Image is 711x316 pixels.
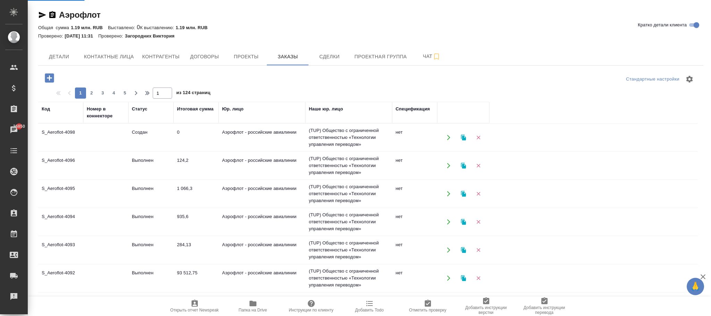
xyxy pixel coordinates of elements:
[48,11,57,19] button: Скопировать ссылку
[396,106,430,113] div: Спецификация
[176,25,213,30] p: 1.19 млн. RUB
[354,52,407,61] span: Проектная группа
[128,182,173,206] td: Выполнен
[219,210,305,234] td: Аэрофлот - российские авиалинии
[457,297,515,316] button: Добавить инструкции верстки
[38,182,83,206] td: S_Aeroflot-4095
[128,125,173,150] td: Создан
[173,266,219,290] td: 93 512,75
[456,271,471,285] button: Клонировать
[71,25,108,30] p: 1.19 млн. RUB
[219,125,305,150] td: Аэрофлот - российские авиалинии
[441,243,456,257] button: Открыть
[471,159,485,173] button: Удалить
[415,52,448,61] span: Чат
[98,33,125,39] p: Проверено:
[128,210,173,234] td: Выполнен
[239,308,267,313] span: Папка на Drive
[471,271,485,285] button: Удалить
[461,305,511,315] span: Добавить инструкции верстки
[687,278,704,295] button: 🙏
[40,71,59,85] button: Добавить проект
[173,182,219,206] td: 1 066,3
[65,33,99,39] p: [DATE] 11:31
[224,297,282,316] button: Папка на Drive
[140,25,176,30] p: К выставлению:
[173,210,219,234] td: 935,6
[38,125,83,150] td: S_Aeroflot-4098
[282,297,340,316] button: Инструкции по клиенту
[432,52,441,61] svg: Подписаться
[222,106,244,113] div: Юр. лицо
[142,52,180,61] span: Контрагенты
[177,106,213,113] div: Итоговая сумма
[638,22,687,28] span: Кратко детали клиента
[176,89,210,99] span: из 124 страниц
[173,125,219,150] td: 0
[128,238,173,262] td: Выполнен
[441,271,456,285] button: Открыть
[119,90,130,97] span: 5
[42,52,76,61] span: Детали
[219,153,305,178] td: Аэрофлот - российские авиалинии
[84,52,134,61] span: Контактные лица
[108,25,137,30] p: Выставлено:
[313,52,346,61] span: Сделки
[2,121,26,139] a: 36850
[305,180,392,208] td: (TUP) Общество с ограниченной ответственностью «Технологии управления переводом»
[624,74,681,85] div: split button
[456,215,471,229] button: Клонировать
[519,305,569,315] span: Добавить инструкции перевода
[219,182,305,206] td: Аэрофлот - российские авиалинии
[125,33,180,39] p: Загородних Виктория
[119,88,130,99] button: 5
[305,152,392,180] td: (TUP) Общество с ограниченной ответственностью «Технологии управления переводом»
[456,243,471,257] button: Клонировать
[166,297,224,316] button: Открыть отчет Newspeak
[170,308,219,313] span: Открыть отчет Newspeak
[87,106,125,119] div: Номер в коннекторе
[289,308,333,313] span: Инструкции по клиенту
[471,187,485,201] button: Удалить
[355,308,383,313] span: Добавить Todo
[409,308,446,313] span: Отметить проверку
[340,297,399,316] button: Добавить Todo
[219,238,305,262] td: Аэрофлот - российские авиалинии
[456,159,471,173] button: Клонировать
[456,131,471,145] button: Клонировать
[38,238,83,262] td: S_Aeroflot-4093
[441,131,456,145] button: Открыть
[441,215,456,229] button: Открыть
[305,208,392,236] td: (TUP) Общество с ограниченной ответственностью «Технологии управления переводом»
[471,243,485,257] button: Удалить
[392,238,437,262] td: нет
[515,297,574,316] button: Добавить инструкции перевода
[305,236,392,264] td: (TUP) Общество с ограниченной ответственностью «Технологии управления переводом»
[305,124,392,151] td: (TUP) Общество с ограниченной ответственностью «Технологии управления переводом»
[456,187,471,201] button: Клонировать
[97,90,108,97] span: 3
[441,187,456,201] button: Открыть
[38,266,83,290] td: S_Aeroflot-4092
[86,88,97,99] button: 2
[305,264,392,292] td: (TUP) Общество с ограниченной ответственностью «Технологии управления переводом»
[681,71,698,88] span: Настроить таблицу
[128,266,173,290] td: Выполнен
[38,23,703,32] div: 0
[97,88,108,99] button: 3
[38,210,83,234] td: S_Aeroflot-4094
[173,238,219,262] td: 284,13
[392,182,437,206] td: нет
[38,153,83,178] td: S_Aeroflot-4096
[689,279,701,294] span: 🙏
[471,215,485,229] button: Удалить
[392,210,437,234] td: нет
[108,90,119,97] span: 4
[309,106,343,113] div: Наше юр. лицо
[38,33,65,39] p: Проверено:
[86,90,97,97] span: 2
[128,153,173,178] td: Выполнен
[59,10,101,19] a: Аэрофлот
[173,153,219,178] td: 124,2
[392,125,437,150] td: нет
